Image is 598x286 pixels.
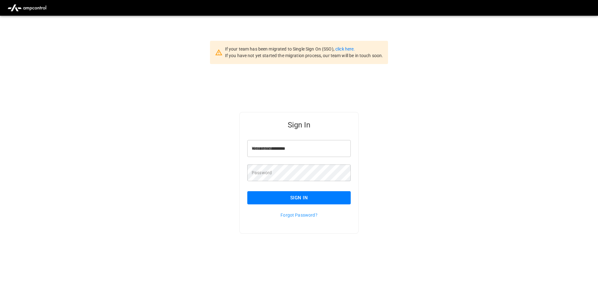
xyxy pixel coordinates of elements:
span: If your team has been migrated to Single Sign On (SSO), [225,46,335,51]
img: ampcontrol.io logo [5,2,49,14]
button: Sign In [247,191,351,204]
p: Forgot Password? [247,212,351,218]
span: If you have not yet started the migration process, our team will be in touch soon. [225,53,383,58]
a: click here. [335,46,355,51]
h5: Sign In [247,120,351,130]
